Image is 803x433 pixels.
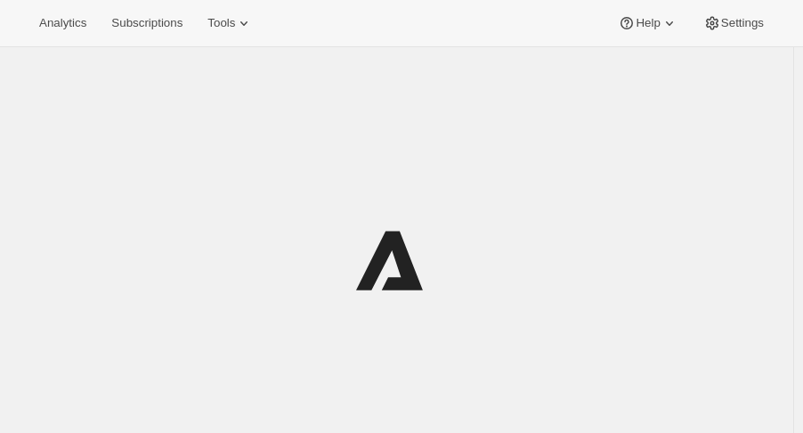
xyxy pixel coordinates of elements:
button: Help [607,11,688,36]
span: Subscriptions [111,16,182,30]
button: Settings [693,11,775,36]
button: Analytics [28,11,97,36]
span: Settings [721,16,764,30]
span: Analytics [39,16,86,30]
button: Tools [197,11,264,36]
span: Tools [207,16,235,30]
span: Help [636,16,660,30]
button: Subscriptions [101,11,193,36]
